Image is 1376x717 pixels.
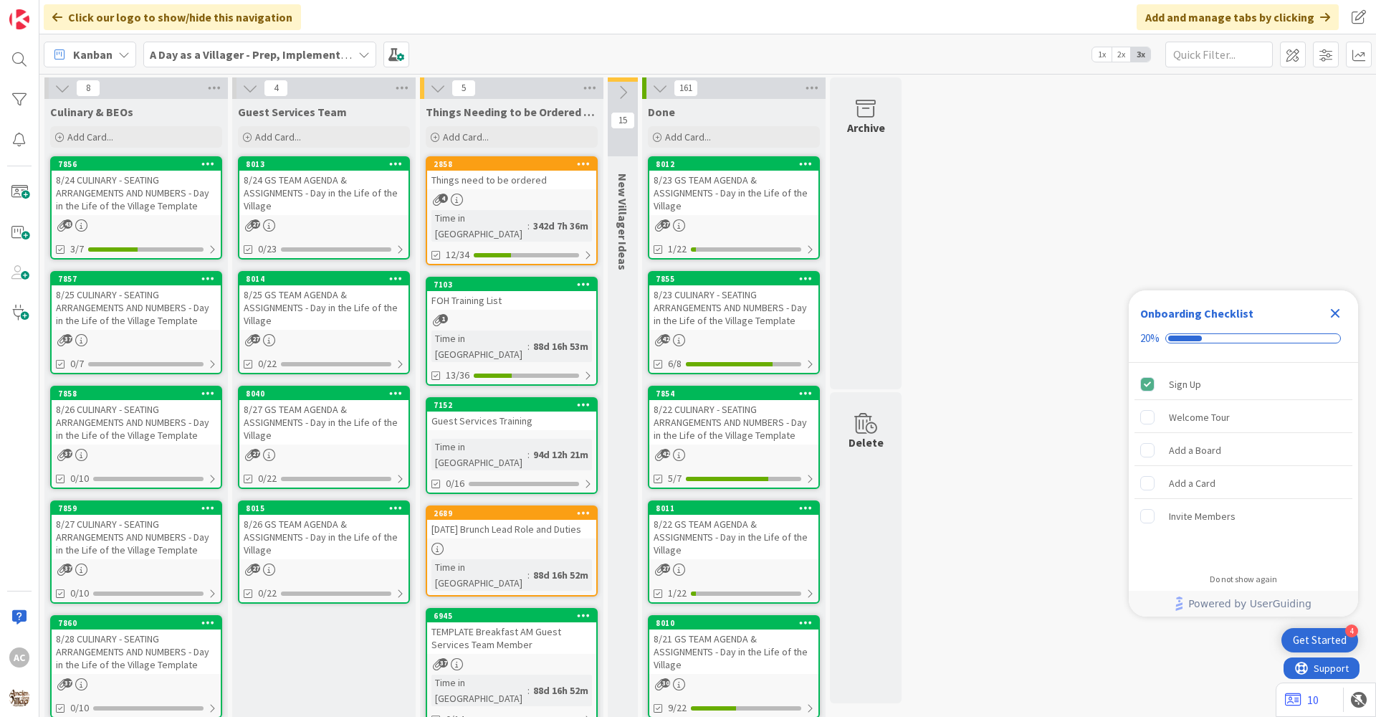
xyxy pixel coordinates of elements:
div: Time in [GEOGRAPHIC_DATA] [431,675,527,706]
div: Welcome Tour is incomplete. [1134,402,1352,433]
span: 27 [251,564,260,573]
a: Powered by UserGuiding [1136,591,1351,617]
div: 8/22 GS TEAM AGENDA & ASSIGNMENTS - Day in the Life of the Village [649,515,818,559]
img: Visit kanbanzone.com [9,9,29,29]
div: Welcome Tour [1169,409,1230,426]
div: Time in [GEOGRAPHIC_DATA] [431,439,527,470]
span: 42 [661,334,670,343]
div: 80108/21 GS TEAM AGENDA & ASSIGNMENTS - Day in the Life of the Village [649,617,818,674]
span: Kanban [73,46,113,63]
span: 27 [251,334,260,343]
a: 2689[DATE] Brunch Lead Role and DutiesTime in [GEOGRAPHIC_DATA]:88d 16h 52m [426,505,598,597]
div: 78568/24 CULINARY - SEATING ARRANGEMENTS AND NUMBERS - Day in the Life of the Village Template [52,158,221,215]
div: 8/22 CULINARY - SEATING ARRANGEMENTS AND NUMBERS - Day in the Life of the Village Template [649,400,818,445]
span: 0/7 [70,356,84,371]
div: 94d 12h 21m [530,447,592,462]
div: 7860 [58,618,221,628]
div: 8/25 GS TEAM AGENDA & ASSIGNMENTS - Day in the Life of the Village [239,285,408,330]
div: 8015 [246,503,408,513]
div: 8/27 GS TEAM AGENDA & ASSIGNMENTS - Day in the Life of the Village [239,400,408,445]
div: 8013 [239,158,408,171]
div: 80408/27 GS TEAM AGENDA & ASSIGNMENTS - Day in the Life of the Village [239,387,408,445]
div: Close Checklist [1324,302,1347,325]
span: Things Needing to be Ordered - PUT IN CARD, Don't make new card [426,105,598,119]
div: 8012 [656,159,818,169]
div: Things need to be ordered [427,171,596,189]
div: Checklist progress: 20% [1140,332,1347,345]
div: Checklist Container [1129,290,1358,617]
span: 37 [439,658,448,668]
input: Quick Filter... [1165,42,1273,67]
div: 80118/22 GS TEAM AGENDA & ASSIGNMENTS - Day in the Life of the Village [649,502,818,559]
div: 2689 [427,507,596,520]
span: 0/10 [70,586,89,601]
span: Guest Services Team [238,105,347,119]
div: Sign Up [1169,376,1201,393]
span: 4 [439,194,448,203]
a: 78558/23 CULINARY - SEATING ARRANGEMENTS AND NUMBERS - Day in the Life of the Village Template6/8 [648,271,820,374]
span: 1 [439,314,448,323]
div: 2689 [434,508,596,518]
span: 1/22 [668,242,687,257]
a: 80148/25 GS TEAM AGENDA & ASSIGNMENTS - Day in the Life of the Village0/22 [238,271,410,374]
span: Culinary & BEOs [50,105,133,119]
div: 80138/24 GS TEAM AGENDA & ASSIGNMENTS - Day in the Life of the Village [239,158,408,215]
span: Support [30,2,65,19]
div: 8/24 CULINARY - SEATING ARRANGEMENTS AND NUMBERS - Day in the Life of the Village Template [52,171,221,215]
span: : [527,338,530,354]
div: 7857 [58,274,221,284]
div: Invite Members is incomplete. [1134,500,1352,532]
span: 12/34 [446,247,469,262]
div: Open Get Started checklist, remaining modules: 4 [1281,628,1358,652]
span: 8 [76,80,100,97]
span: 5 [451,80,476,97]
div: Sign Up is complete. [1134,369,1352,400]
span: 27 [661,564,670,573]
div: 6945TEMPLATE Breakfast AM Guest Services Team Member [427,609,596,654]
div: 7152 [434,400,596,410]
div: Footer [1129,591,1358,617]
div: 8010 [656,618,818,628]
a: 78598/27 CULINARY - SEATING ARRANGEMENTS AND NUMBERS - Day in the Life of the Village Template0/10 [50,500,222,604]
div: 8040 [239,387,408,400]
span: 27 [251,449,260,458]
span: 9/22 [668,701,687,716]
div: Archive [847,119,885,136]
div: 88d 16h 53m [530,338,592,354]
span: 6/8 [668,356,682,371]
a: 78548/22 CULINARY - SEATING ARRANGEMENTS AND NUMBERS - Day in the Life of the Village Template5/7 [648,386,820,489]
div: 7855 [649,272,818,285]
div: 8/24 GS TEAM AGENDA & ASSIGNMENTS - Day in the Life of the Village [239,171,408,215]
div: 8/25 CULINARY - SEATING ARRANGEMENTS AND NUMBERS - Day in the Life of the Village Template [52,285,221,330]
span: 0/10 [70,701,89,716]
div: 342d 7h 36m [530,218,592,234]
div: 6945 [427,609,596,622]
a: 78588/26 CULINARY - SEATING ARRANGEMENTS AND NUMBERS - Day in the Life of the Village Template0/10 [50,386,222,489]
div: 7857 [52,272,221,285]
div: 7856 [58,159,221,169]
div: 88d 16h 52m [530,683,592,698]
div: Add a Card is incomplete. [1134,467,1352,499]
div: Click our logo to show/hide this navigation [44,4,301,30]
div: 7856 [52,158,221,171]
div: [DATE] Brunch Lead Role and Duties [427,520,596,538]
a: 78568/24 CULINARY - SEATING ARRANGEMENTS AND NUMBERS - Day in the Life of the Village Template3/7 [50,156,222,260]
div: Add a Board is incomplete. [1134,435,1352,466]
span: Powered by UserGuiding [1188,595,1311,612]
div: TEMPLATE Breakfast AM Guest Services Team Member [427,622,596,654]
div: 78598/27 CULINARY - SEATING ARRANGEMENTS AND NUMBERS - Day in the Life of the Village Template [52,502,221,559]
div: Time in [GEOGRAPHIC_DATA] [431,210,527,242]
span: 27 [251,219,260,229]
a: 80118/22 GS TEAM AGENDA & ASSIGNMENTS - Day in the Life of the Village1/22 [648,500,820,604]
div: 8011 [649,502,818,515]
div: Add and manage tabs by clicking [1137,4,1339,30]
span: Add Card... [67,130,113,143]
div: Add a Board [1169,442,1221,459]
div: Invite Members [1169,508,1236,525]
div: 8013 [246,159,408,169]
div: 7858 [52,387,221,400]
span: 0/22 [258,471,277,486]
span: 13/36 [446,368,469,383]
span: 0/16 [446,476,464,491]
div: 78548/22 CULINARY - SEATING ARRANGEMENTS AND NUMBERS - Day in the Life of the Village Template [649,387,818,445]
